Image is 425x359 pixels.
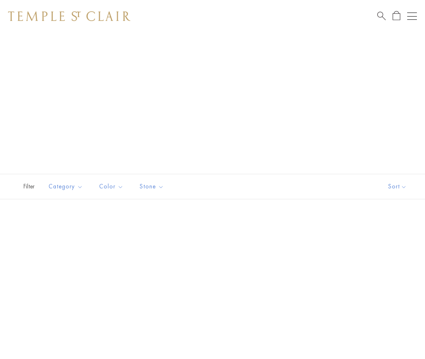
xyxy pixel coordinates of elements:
[45,182,89,192] span: Category
[370,174,425,199] button: Show sort by
[407,11,417,21] button: Open navigation
[93,177,130,196] button: Color
[134,177,170,196] button: Stone
[95,182,130,192] span: Color
[377,11,386,21] a: Search
[393,11,400,21] a: Open Shopping Bag
[42,177,89,196] button: Category
[136,182,170,192] span: Stone
[8,11,130,21] img: Temple St. Clair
